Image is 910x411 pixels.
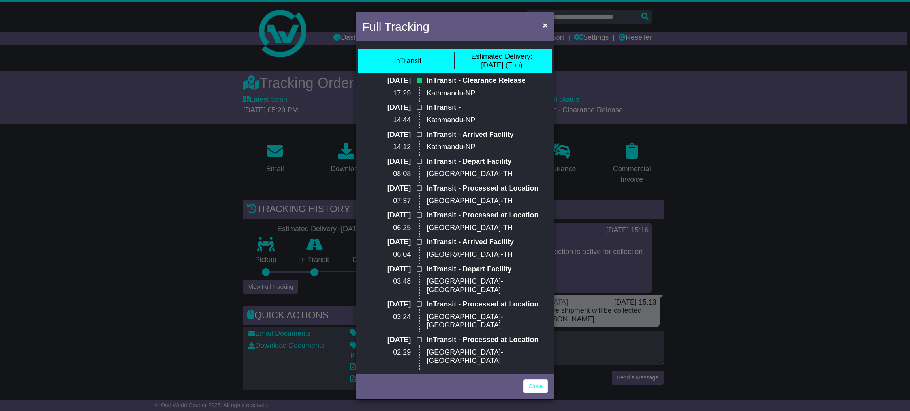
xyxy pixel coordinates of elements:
p: InTransit - Arrived Facility [427,238,548,247]
p: [GEOGRAPHIC_DATA]-TH [427,170,548,178]
p: InTransit - Processed at Location [427,336,548,344]
h4: Full Tracking [362,18,429,35]
p: [GEOGRAPHIC_DATA]-[GEOGRAPHIC_DATA] [427,277,548,294]
p: InTransit - Processed at Location [427,184,548,193]
span: Estimated Delivery: [471,52,532,60]
p: InTransit - Arrived Facility [427,371,548,380]
p: InTransit - Arrived Facility [427,131,548,139]
p: [GEOGRAPHIC_DATA]-TH [427,224,548,232]
p: [DATE] [362,300,411,309]
p: Kathmandu-NP [427,143,548,151]
p: [GEOGRAPHIC_DATA]-TH [427,250,548,259]
p: [DATE] [362,103,411,112]
p: [GEOGRAPHIC_DATA]-[GEOGRAPHIC_DATA] [427,313,548,330]
div: [DATE] (Thu) [471,52,532,69]
span: × [543,21,548,30]
p: InTransit - Processed at Location [427,211,548,220]
p: [DATE] [362,371,411,380]
p: 06:25 [362,224,411,232]
p: 14:12 [362,143,411,151]
p: InTransit - Clearance Release [427,77,548,85]
p: InTransit - [427,103,548,112]
p: [DATE] [362,77,411,85]
p: [GEOGRAPHIC_DATA]-TH [427,197,548,205]
p: [DATE] [362,238,411,247]
p: [DATE] [362,184,411,193]
p: 14:44 [362,116,411,125]
div: InTransit [394,57,421,65]
p: 02:29 [362,348,411,357]
p: 06:04 [362,250,411,259]
p: 03:24 [362,313,411,321]
p: 17:29 [362,89,411,98]
p: [DATE] [362,336,411,344]
p: InTransit - Processed at Location [427,300,548,309]
p: InTransit - Depart Facility [427,157,548,166]
p: [DATE] [362,265,411,274]
p: 08:08 [362,170,411,178]
button: Close [539,17,552,33]
p: Kathmandu-NP [427,116,548,125]
p: 07:37 [362,197,411,205]
a: Close [523,379,548,393]
p: InTransit - Depart Facility [427,265,548,274]
p: Kathmandu-NP [427,89,548,98]
p: [GEOGRAPHIC_DATA]-[GEOGRAPHIC_DATA] [427,348,548,365]
p: [DATE] [362,131,411,139]
p: 03:48 [362,277,411,286]
p: [DATE] [362,157,411,166]
p: [DATE] [362,211,411,220]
